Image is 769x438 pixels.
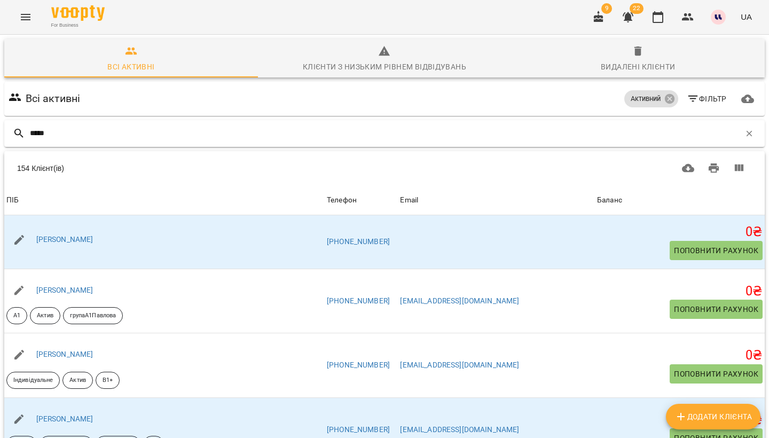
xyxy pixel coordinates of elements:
[303,60,466,73] div: Клієнти з низьким рівнем відвідувань
[400,194,418,207] div: Email
[674,303,758,316] span: Поповнити рахунок
[687,92,727,105] span: Фільтр
[736,7,756,27] button: UA
[701,155,727,181] button: Друк
[327,237,390,246] a: [PHONE_NUMBER]
[597,194,622,207] div: Баланс
[670,364,763,384] button: Поповнити рахунок
[26,90,81,107] h6: Всі активні
[400,361,519,369] a: [EMAIL_ADDRESS][DOMAIN_NAME]
[601,60,675,73] div: Видалені клієнти
[62,372,93,389] div: Актив
[597,347,763,364] h5: 0 ₴
[36,286,93,294] a: [PERSON_NAME]
[327,194,357,207] div: Телефон
[13,376,53,385] p: Індивідуальне
[676,155,701,181] button: Завантажити CSV
[51,22,105,29] span: For Business
[327,425,390,434] a: [PHONE_NUMBER]
[666,404,760,429] button: Додати клієнта
[51,5,105,21] img: Voopty Logo
[17,163,370,174] div: 154 Клієнт(ів)
[674,410,752,423] span: Додати клієнта
[327,361,390,369] a: [PHONE_NUMBER]
[630,3,644,14] span: 22
[597,194,622,207] div: Sort
[36,235,93,244] a: [PERSON_NAME]
[103,376,113,385] p: В1+
[682,89,731,108] button: Фільтр
[63,307,123,324] div: групаА1Павлова
[13,311,20,320] p: А1
[670,241,763,260] button: Поповнити рахунок
[69,376,86,385] p: Актив
[6,307,27,324] div: А1
[597,412,763,428] h5: 0 ₴
[674,367,758,380] span: Поповнити рахунок
[6,372,60,389] div: Індивідуальне
[400,296,519,305] a: [EMAIL_ADDRESS][DOMAIN_NAME]
[597,283,763,300] h5: 0 ₴
[36,414,93,423] a: [PERSON_NAME]
[624,90,678,107] div: Активний
[13,4,38,30] button: Menu
[726,155,752,181] button: Вигляд колонок
[6,194,19,207] div: ПІБ
[327,296,390,305] a: [PHONE_NUMBER]
[96,372,120,389] div: В1+
[107,60,154,73] div: Всі активні
[70,311,116,320] p: групаА1Павлова
[711,10,726,25] img: 1255ca683a57242d3abe33992970777d.jpg
[601,3,612,14] span: 9
[6,194,19,207] div: Sort
[674,244,758,257] span: Поповнити рахунок
[624,94,667,104] span: Активний
[597,194,763,207] span: Баланс
[327,194,396,207] span: Телефон
[400,194,593,207] span: Email
[327,194,357,207] div: Sort
[400,425,519,434] a: [EMAIL_ADDRESS][DOMAIN_NAME]
[670,300,763,319] button: Поповнити рахунок
[30,307,60,324] div: Актив
[36,350,93,358] a: [PERSON_NAME]
[37,311,53,320] p: Актив
[741,11,752,22] span: UA
[4,151,765,185] div: Table Toolbar
[400,194,418,207] div: Sort
[597,224,763,240] h5: 0 ₴
[6,194,323,207] span: ПІБ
